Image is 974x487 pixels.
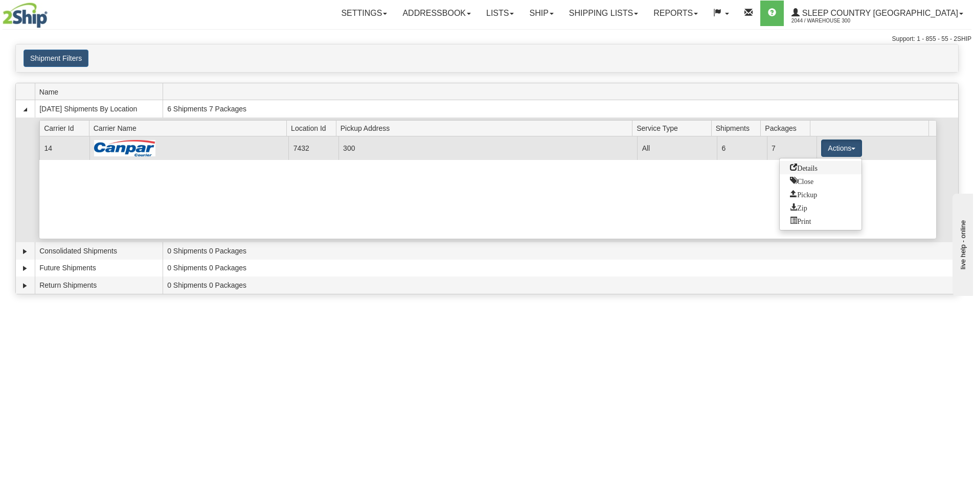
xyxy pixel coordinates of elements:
[39,136,89,159] td: 14
[288,136,338,159] td: 7432
[780,161,862,174] a: Go to Details view
[646,1,706,26] a: Reports
[163,242,958,260] td: 0 Shipments 0 Packages
[35,276,163,294] td: Return Shipments
[767,136,817,159] td: 7
[20,104,30,114] a: Collapse
[561,1,646,26] a: Shipping lists
[8,9,95,16] div: live help - online
[35,100,163,118] td: [DATE] Shipments By Location
[784,1,971,26] a: Sleep Country [GEOGRAPHIC_DATA] 2044 / Warehouse 300
[522,1,561,26] a: Ship
[291,120,336,136] span: Location Id
[780,174,862,188] a: Close this group
[3,35,971,43] div: Support: 1 - 855 - 55 - 2SHIP
[163,100,958,118] td: 6 Shipments 7 Packages
[637,120,711,136] span: Service Type
[39,84,163,100] span: Name
[800,9,958,17] span: Sleep Country [GEOGRAPHIC_DATA]
[479,1,522,26] a: Lists
[717,136,766,159] td: 6
[163,276,958,294] td: 0 Shipments 0 Packages
[20,281,30,291] a: Expand
[20,246,30,257] a: Expand
[163,260,958,277] td: 0 Shipments 0 Packages
[780,188,862,201] a: Request a carrier pickup
[821,140,862,157] button: Actions
[338,136,638,159] td: 300
[716,120,761,136] span: Shipments
[341,120,632,136] span: Pickup Address
[790,177,813,184] span: Close
[94,140,155,156] img: Canpar
[3,3,48,28] img: logo2044.jpg
[765,120,810,136] span: Packages
[35,260,163,277] td: Future Shipments
[791,16,868,26] span: 2044 / Warehouse 300
[790,190,817,197] span: Pickup
[24,50,88,67] button: Shipment Filters
[395,1,479,26] a: Addressbook
[790,217,811,224] span: Print
[780,214,862,227] a: Print or Download All Shipping Documents in one file
[637,136,717,159] td: All
[950,191,973,295] iframe: chat widget
[790,203,807,211] span: Zip
[780,201,862,214] a: Zip and Download All Shipping Documents
[44,120,89,136] span: Carrier Id
[20,263,30,273] a: Expand
[35,242,163,260] td: Consolidated Shipments
[790,164,818,171] span: Details
[94,120,287,136] span: Carrier Name
[333,1,395,26] a: Settings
